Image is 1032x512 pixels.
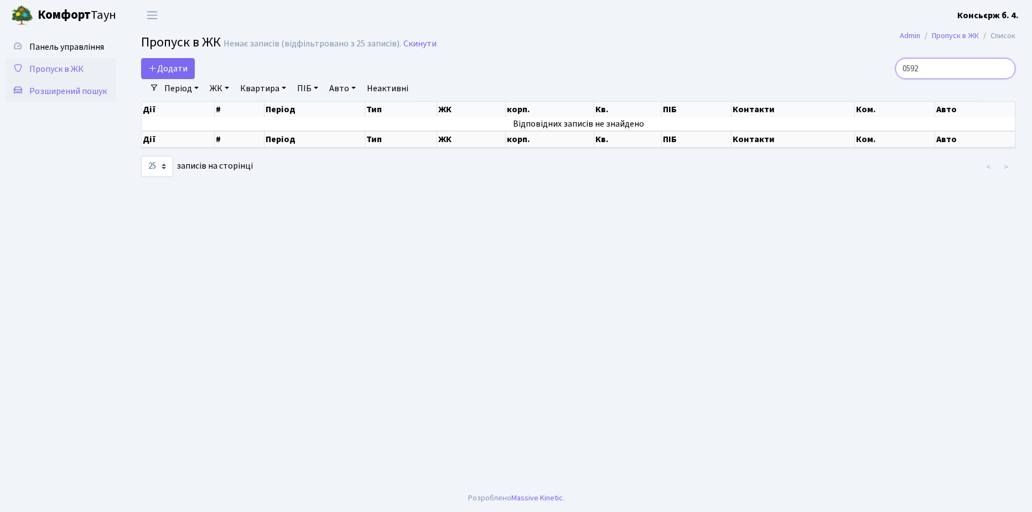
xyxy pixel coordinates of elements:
div: Розроблено . [468,492,564,504]
th: Ком. [855,102,935,117]
th: ПІБ [662,131,732,148]
select: записів на сторінці [141,156,173,177]
button: Переключити навігацію [138,6,166,24]
th: корп. [506,102,594,117]
th: Авто [935,131,1015,148]
th: # [215,102,265,117]
a: Авто [325,79,360,98]
span: Пропуск в ЖК [29,63,84,75]
b: Комфорт [38,6,91,24]
span: Розширений пошук [29,85,107,97]
th: # [215,131,265,148]
a: ПІБ [293,79,323,98]
a: ЖК [205,79,234,98]
th: Дії [142,131,215,148]
th: Авто [935,102,1015,117]
th: ЖК [437,131,506,148]
nav: breadcrumb [883,24,1032,48]
a: Розширений пошук [6,80,116,102]
img: logo.png [11,4,33,27]
td: Відповідних записів не знайдено [142,117,1015,130]
a: Скинути [403,39,437,49]
input: Пошук... [895,58,1015,79]
th: Тип [365,131,437,148]
span: Пропуск в ЖК [141,33,221,52]
span: Панель управління [29,41,104,53]
a: Пропуск в ЖК [932,30,979,41]
span: Додати [148,62,188,75]
a: Панель управління [6,36,116,58]
th: Контакти [732,131,855,148]
th: ЖК [437,102,506,117]
th: Контакти [732,102,855,117]
a: Період [160,79,203,98]
th: корп. [506,131,594,148]
th: Кв. [594,102,662,117]
th: Кв. [594,131,662,148]
th: Ком. [855,131,935,148]
a: Massive Kinetic [511,492,563,504]
a: Пропуск в ЖК [6,58,116,80]
th: Дії [142,102,215,117]
a: Admin [900,30,920,41]
th: ПІБ [662,102,732,117]
span: Таун [38,6,116,25]
a: Консьєрж б. 4. [957,9,1019,22]
label: записів на сторінці [141,156,253,177]
li: Список [979,30,1015,42]
th: Період [265,102,365,117]
a: Квартира [236,79,291,98]
th: Тип [365,102,437,117]
th: Період [265,131,365,148]
a: Додати [141,58,195,79]
div: Немає записів (відфільтровано з 25 записів). [224,39,401,49]
a: Неактивні [362,79,413,98]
